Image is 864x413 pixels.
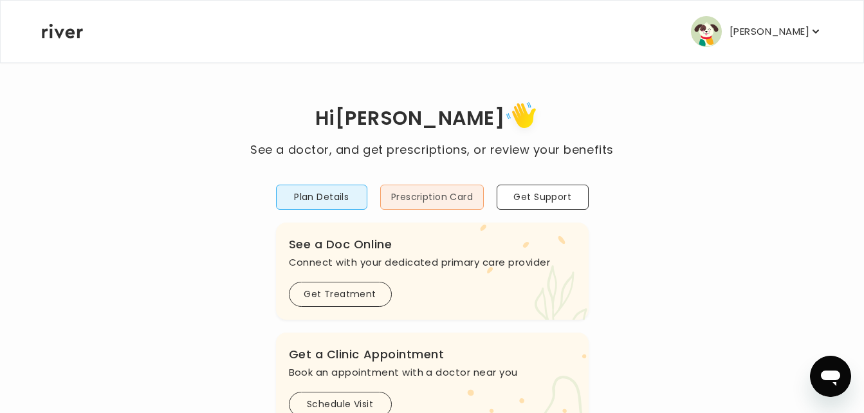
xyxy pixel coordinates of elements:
[497,185,588,210] button: Get Support
[810,356,851,397] iframe: Button to launch messaging window
[289,363,576,381] p: Book an appointment with a doctor near you
[289,235,576,253] h3: See a Doc Online
[276,185,367,210] button: Plan Details
[250,141,613,159] p: See a doctor, and get prescriptions, or review your benefits
[289,345,576,363] h3: Get a Clinic Appointment
[691,16,822,47] button: user avatar[PERSON_NAME]
[289,282,392,307] button: Get Treatment
[250,98,613,141] h1: Hi [PERSON_NAME]
[380,185,484,210] button: Prescription Card
[691,16,722,47] img: user avatar
[730,23,809,41] p: [PERSON_NAME]
[289,253,576,271] p: Connect with your dedicated primary care provider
